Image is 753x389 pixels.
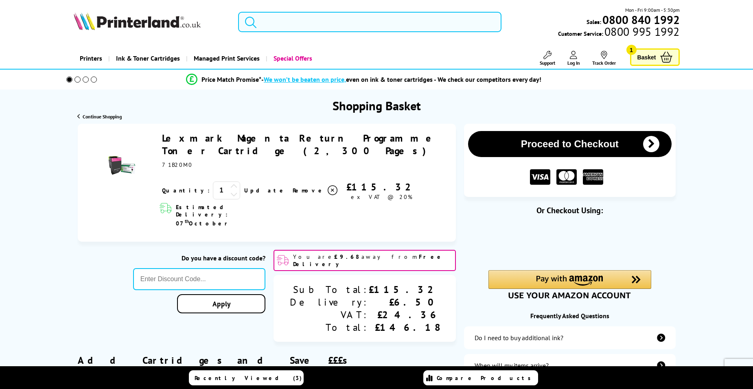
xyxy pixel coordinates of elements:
[339,181,424,193] div: £115.32
[464,205,675,216] div: Or Checkout Using:
[530,169,550,185] img: VISA
[601,16,680,24] a: 0800 840 1992
[587,18,601,26] span: Sales:
[55,72,672,87] li: modal_Promise
[177,294,265,313] a: Apply
[488,270,651,299] div: Amazon Pay - Use your Amazon account
[290,283,369,296] div: Sub Total:
[369,296,440,308] div: £6.50
[162,161,193,168] span: 71B20M0
[468,131,671,157] button: Proceed to Checkout
[290,321,369,334] div: Total:
[189,370,304,385] a: Recently Viewed (3)
[244,187,286,194] a: Update
[293,184,339,197] a: Delete item from your basket
[437,374,535,382] span: Compare Products
[77,114,122,120] a: Continue Shopping
[116,48,180,69] span: Ink & Toner Cartridges
[567,60,580,66] span: Log In
[162,187,210,194] span: Quantity:
[334,253,361,260] b: £9.68
[83,114,122,120] span: Continue Shopping
[488,229,651,247] iframe: PayPal
[369,283,440,296] div: £115.32
[290,308,369,321] div: VAT:
[333,98,421,114] h1: Shopping Basket
[630,48,680,66] a: Basket 1
[293,253,453,268] span: You are away from
[567,51,580,66] a: Log In
[637,52,656,63] span: Basket
[423,370,538,385] a: Compare Products
[464,326,675,349] a: additional-ink
[261,75,541,83] div: - even on ink & toner cartridges - We check our competitors every day!
[464,354,675,377] a: items-arrive
[266,48,318,69] a: Special Offers
[195,374,302,382] span: Recently Viewed (3)
[602,12,680,27] b: 0800 840 1992
[78,342,456,389] div: Add Cartridges and Save £££s
[540,60,555,66] span: Support
[626,45,637,55] span: 1
[475,361,549,369] div: When will my items arrive?
[475,334,563,342] div: Do I need to buy additional ink?
[293,253,444,268] b: Free Delivery
[74,48,108,69] a: Printers
[185,218,189,224] sup: th
[133,254,265,262] div: Do you have a discount code?
[133,268,265,290] input: Enter Discount Code...
[201,75,261,83] span: Price Match Promise*
[176,203,277,227] span: Estimated Delivery: 07 October
[625,6,680,14] span: Mon - Fri 9:00am - 5:30pm
[162,132,440,157] a: Lexmark Magenta Return Programme Toner Cartridge (2,300 Pages)
[540,51,555,66] a: Support
[558,28,679,37] span: Customer Service:
[290,296,369,308] div: Delivery:
[351,193,412,201] span: ex VAT @ 20%
[74,12,201,30] img: Printerland Logo
[592,51,616,66] a: Track Order
[107,151,136,179] img: Lexmark Magenta Return Programme Toner Cartridge (2,300 Pages)
[369,321,440,334] div: £146.18
[603,28,679,35] span: 0800 995 1992
[108,48,186,69] a: Ink & Toner Cartridges
[74,12,228,32] a: Printerland Logo
[583,169,603,185] img: American Express
[264,75,346,83] span: We won’t be beaten on price,
[464,312,675,320] div: Frequently Asked Questions
[293,187,325,194] span: Remove
[186,48,266,69] a: Managed Print Services
[556,169,577,185] img: MASTER CARD
[369,308,440,321] div: £24.36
